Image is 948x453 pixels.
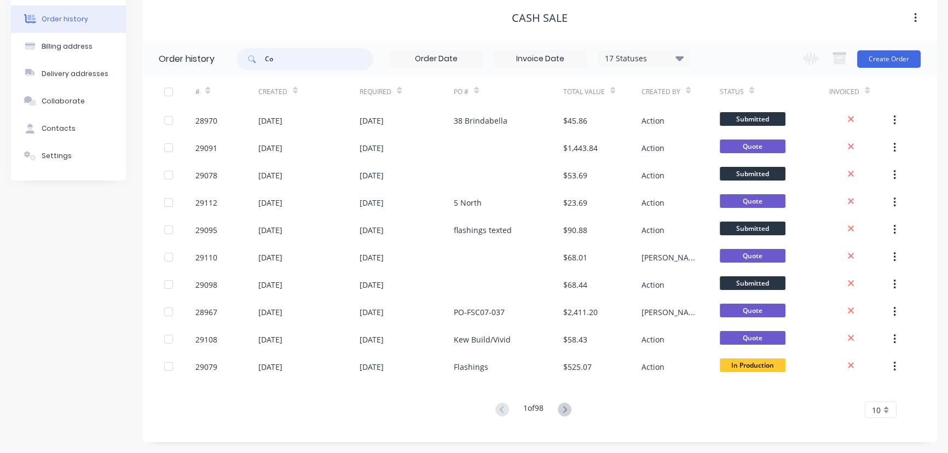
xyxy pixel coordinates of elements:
button: Settings [11,142,126,170]
div: Kew Build/Vivid [454,334,511,345]
div: flashings texted [454,224,512,236]
div: 5 North [454,197,482,208]
div: PO # [454,87,469,97]
div: [DATE] [258,279,282,291]
div: [DATE] [360,170,384,181]
div: # [195,77,258,107]
div: $2,411.20 [563,306,598,318]
div: Status [720,87,744,97]
div: [DATE] [258,197,282,208]
div: 29078 [195,170,217,181]
div: [DATE] [360,224,384,236]
div: Action [641,361,664,373]
div: 29079 [195,361,217,373]
div: $90.88 [563,224,587,236]
span: Quote [720,140,785,153]
div: [DATE] [258,306,282,318]
div: PO # [454,77,563,107]
div: 29095 [195,224,217,236]
div: [DATE] [258,334,282,345]
div: 38 Brindabella [454,115,507,126]
div: [DATE] [258,361,282,373]
div: Created By [641,77,720,107]
div: Created [258,87,287,97]
span: Quote [720,331,785,345]
div: Collaborate [42,96,85,106]
input: Order Date [390,51,482,67]
div: $53.69 [563,170,587,181]
div: 29108 [195,334,217,345]
span: Quote [720,249,785,263]
div: [DATE] [360,197,384,208]
div: [DATE] [360,306,384,318]
div: 29112 [195,197,217,208]
span: In Production [720,358,785,372]
div: Action [641,142,664,154]
div: [DATE] [258,142,282,154]
div: 29091 [195,142,217,154]
div: 29098 [195,279,217,291]
div: Delivery addresses [42,69,108,79]
input: Verified by Zero Phishing [265,48,373,70]
div: [PERSON_NAME] [641,306,698,318]
div: 29110 [195,252,217,263]
span: Submitted [720,167,785,181]
div: 17 Statuses [598,53,690,65]
div: 28967 [195,306,217,318]
div: [DATE] [258,170,282,181]
div: Action [641,170,664,181]
div: Billing address [42,42,93,51]
div: Settings [42,151,72,161]
span: Quote [720,304,785,317]
div: [PERSON_NAME] [641,252,698,263]
div: [DATE] [360,361,384,373]
div: Action [641,197,664,208]
div: [DATE] [360,115,384,126]
div: [DATE] [360,279,384,291]
div: Invoiced [829,77,892,107]
div: Status [720,77,829,107]
div: Total Value [563,87,605,97]
button: Contacts [11,115,126,142]
span: 10 [872,404,881,416]
span: Submitted [720,112,785,126]
div: Action [641,334,664,345]
div: [DATE] [360,142,384,154]
div: Contacts [42,124,76,133]
div: Order history [42,14,88,24]
div: [DATE] [258,224,282,236]
div: # [195,87,200,97]
div: Total Value [563,77,641,107]
div: Order history [159,53,215,66]
div: [DATE] [360,252,384,263]
div: Required [360,87,391,97]
div: Invoiced [829,87,859,97]
div: Created [258,77,360,107]
div: $1,443.84 [563,142,598,154]
input: Invoice Date [494,51,586,67]
div: Required [360,77,454,107]
button: Collaborate [11,88,126,115]
div: [DATE] [360,334,384,345]
button: Order history [11,5,126,33]
div: CASH SALE [512,11,568,25]
div: Action [641,224,664,236]
div: $525.07 [563,361,592,373]
div: Action [641,279,664,291]
div: 28970 [195,115,217,126]
div: Action [641,115,664,126]
div: Flashings [454,361,488,373]
div: 1 of 98 [523,402,544,418]
button: Create Order [857,50,921,68]
button: Delivery addresses [11,60,126,88]
span: Submitted [720,276,785,290]
div: $68.01 [563,252,587,263]
div: Created By [641,87,680,97]
button: Billing address [11,33,126,60]
div: PO-FSC07-037 [454,306,505,318]
div: [DATE] [258,252,282,263]
div: $58.43 [563,334,587,345]
div: $45.86 [563,115,587,126]
span: Quote [720,194,785,208]
div: $68.44 [563,279,587,291]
